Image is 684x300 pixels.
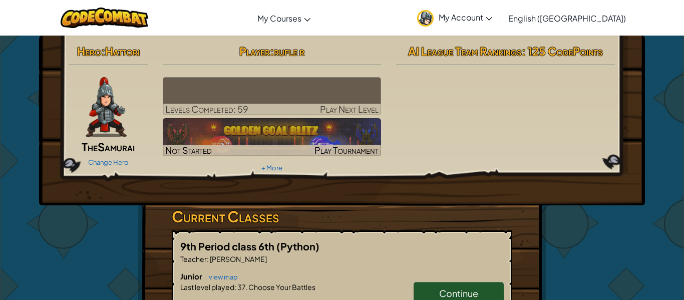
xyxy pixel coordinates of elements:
[165,144,212,156] span: Not Started
[508,13,626,24] span: English ([GEOGRAPHIC_DATA])
[163,118,382,156] img: Golden Goal
[86,77,127,137] img: samurai.pose.png
[314,144,379,156] span: Play Tournament
[320,103,379,115] span: Play Next Level
[236,282,247,291] span: 37.
[180,254,207,263] span: Teacher
[261,164,282,172] a: + More
[417,10,434,27] img: avatar
[61,8,148,28] img: CodeCombat logo
[522,44,603,58] span: : 125 CodePoints
[234,282,236,291] span: :
[101,44,105,58] span: :
[270,44,274,58] span: :
[163,118,382,156] a: Not StartedPlay Tournament
[439,12,492,23] span: My Account
[105,44,140,58] span: Hattori
[209,254,267,263] span: [PERSON_NAME]
[204,273,238,281] a: view map
[274,44,304,58] span: rufle r
[180,271,204,281] span: Junior
[172,205,512,228] h3: Current Classes
[77,44,101,58] span: Hero
[276,240,319,252] span: (Python)
[163,77,382,115] a: Play Next Level
[82,140,98,154] span: The
[408,44,522,58] span: AI League Team Rankings
[503,5,631,32] a: English ([GEOGRAPHIC_DATA])
[247,282,315,291] span: Choose Your Battles
[207,254,209,263] span: :
[98,140,135,154] span: Samurai
[165,103,248,115] span: Levels Completed: 59
[180,240,276,252] span: 9th Period class 6th
[239,44,270,58] span: Player
[88,158,129,166] a: Change Hero
[257,13,301,24] span: My Courses
[180,282,234,291] span: Last level played
[412,2,497,34] a: My Account
[439,287,478,299] span: Continue
[252,5,315,32] a: My Courses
